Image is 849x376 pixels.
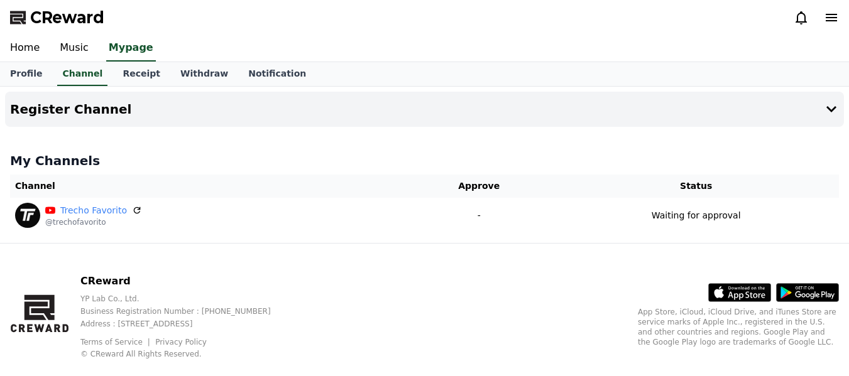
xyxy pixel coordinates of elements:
p: App Store, iCloud, iCloud Drive, and iTunes Store are service marks of Apple Inc., registered in ... [638,307,839,347]
p: CReward [80,274,291,289]
p: @trechofavorito [45,217,142,227]
p: Business Registration Number : [PHONE_NUMBER] [80,306,291,316]
a: Music [50,35,99,62]
h4: Register Channel [10,102,131,116]
a: Channel [57,62,107,86]
p: YP Lab Co., Ltd. [80,294,291,304]
img: Trecho Favorito [15,203,40,228]
th: Status [553,175,839,198]
p: © CReward All Rights Reserved. [80,349,291,359]
a: Receipt [112,62,170,86]
a: Privacy Policy [155,338,207,346]
button: Register Channel [5,92,844,127]
h4: My Channels [10,152,839,169]
a: Terms of Service [80,338,152,346]
p: - [410,209,548,222]
p: Waiting for approval [652,209,741,222]
th: Channel [10,175,405,198]
a: Notification [238,62,316,86]
a: Mypage [106,35,156,62]
a: Withdraw [170,62,238,86]
a: Trecho Favorito [60,204,127,217]
a: CReward [10,8,104,28]
p: Address : [STREET_ADDRESS] [80,319,291,329]
th: Approve [405,175,553,198]
span: CReward [30,8,104,28]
